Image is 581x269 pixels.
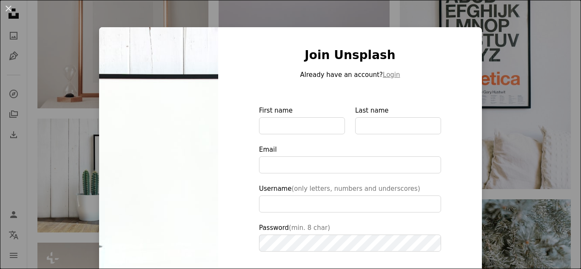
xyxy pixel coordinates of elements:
[383,70,400,80] button: Login
[355,105,441,134] label: Last name
[259,156,441,173] input: Email
[259,223,441,252] label: Password
[259,235,441,252] input: Password(min. 8 char)
[259,144,441,173] label: Email
[355,117,441,134] input: Last name
[259,184,441,212] label: Username
[259,117,345,134] input: First name
[259,70,441,80] p: Already have an account?
[291,185,420,193] span: (only letters, numbers and underscores)
[259,195,441,212] input: Username(only letters, numbers and underscores)
[289,224,330,232] span: (min. 8 char)
[259,48,441,63] h1: Join Unsplash
[259,105,345,134] label: First name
